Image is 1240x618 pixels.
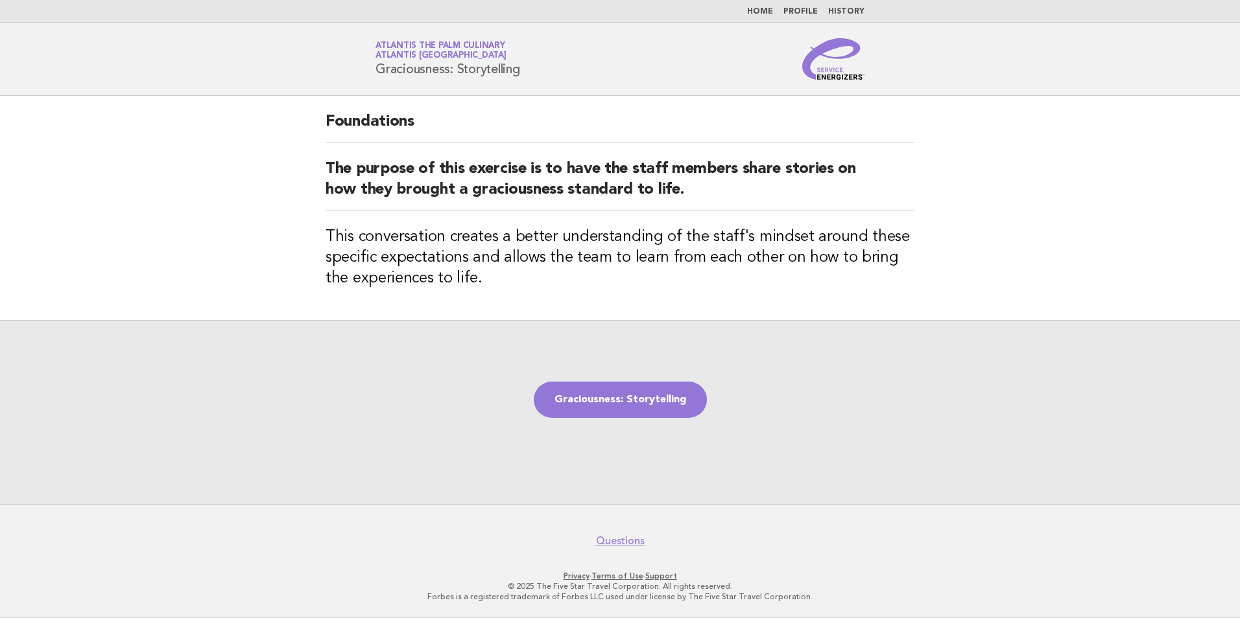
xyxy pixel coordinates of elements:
[326,159,914,211] h2: The purpose of this exercise is to have the staff members share stories on how they brought a gra...
[564,571,590,580] a: Privacy
[534,382,707,418] a: Graciousness: Storytelling
[223,571,1017,581] p: · ·
[376,42,520,76] h1: Graciousness: Storytelling
[596,534,645,547] a: Questions
[223,591,1017,602] p: Forbes is a registered trademark of Forbes LLC used under license by The Five Star Travel Corpora...
[223,581,1017,591] p: © 2025 The Five Star Travel Corporation. All rights reserved.
[802,38,864,80] img: Service Energizers
[591,571,643,580] a: Terms of Use
[376,41,507,60] a: Atlantis The Palm CulinaryAtlantis [GEOGRAPHIC_DATA]
[376,52,507,60] span: Atlantis [GEOGRAPHIC_DATA]
[747,8,773,16] a: Home
[326,227,914,289] h3: This conversation creates a better understanding of the staff's mindset around these specific exp...
[783,8,818,16] a: Profile
[326,111,914,143] h2: Foundations
[828,8,864,16] a: History
[645,571,677,580] a: Support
